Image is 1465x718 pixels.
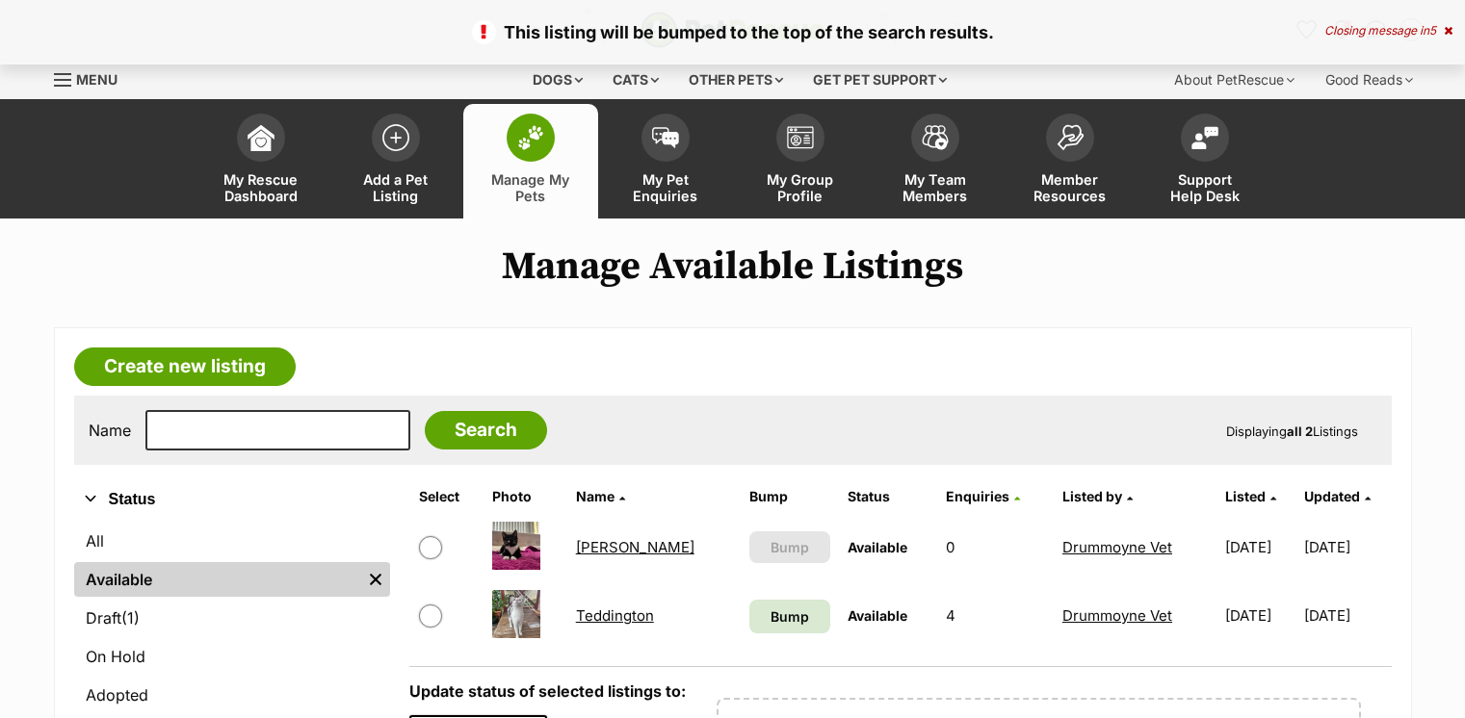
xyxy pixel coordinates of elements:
[1161,61,1308,99] div: About PetRescue
[1225,488,1266,504] span: Listed
[576,488,625,504] a: Name
[361,562,390,597] a: Remove filter
[848,607,907,624] span: Available
[749,600,830,633] a: Bump
[1226,423,1358,439] span: Displaying Listings
[868,104,1003,218] a: My Team Members
[742,481,838,512] th: Bump
[1057,124,1084,150] img: member-resources-icon-8e73f808a243e03378d46382f2149f9095a855e16c252ad45f914b54edf8863c.svg
[218,171,304,204] span: My Rescue Dashboard
[517,125,544,150] img: manage-my-pets-icon-02211641906a0b7f246fdf0571729dbe1e7629f14944591b6c1af311fb30b64b.svg
[922,125,949,150] img: team-members-icon-5396bd8760b3fe7c0b43da4ab00e1e3bb1a5d9ba89233759b79545d2d3fc5d0d.svg
[733,104,868,218] a: My Group Profile
[74,562,361,597] a: Available
[519,61,596,99] div: Dogs
[787,126,814,149] img: group-profile-icon-3fa3cf56718a62981997c0bc7e787c4b2cf8bcc04b72c1350f741eb67cf2f40e.svg
[353,171,439,204] span: Add a Pet Listing
[74,601,390,635] a: Draft
[1312,61,1426,99] div: Good Reads
[1217,582,1302,649] td: [DATE]
[576,606,654,625] a: Teddington
[74,639,390,674] a: On Hold
[248,124,275,151] img: dashboard-icon-eb2f2d2d3e046f16d808141f083e7271f6b2e854fb5c12c21221c1fb7104beca.svg
[1062,538,1172,556] a: Drummoyne Vet
[1027,171,1113,204] span: Member Resources
[946,488,1020,504] a: Enquiries
[1191,126,1218,149] img: help-desk-icon-fdf02630f3aa405de69fd3d07c3f3aa587a6932b1a1747fa1d2bba05be0121f9.svg
[1324,24,1452,38] div: Closing message in
[622,171,709,204] span: My Pet Enquiries
[757,171,844,204] span: My Group Profile
[121,606,140,629] span: (1)
[749,531,830,563] button: Bump
[938,582,1053,649] td: 4
[74,524,390,558] a: All
[1304,488,1371,504] a: Updated
[463,104,598,218] a: Manage My Pets
[799,61,960,99] div: Get pet support
[76,71,118,88] span: Menu
[409,681,686,701] label: Update status of selected listings to:
[771,606,809,627] span: Bump
[1003,104,1138,218] a: Member Resources
[599,61,672,99] div: Cats
[1225,488,1276,504] a: Listed
[1304,488,1360,504] span: Updated
[938,514,1053,580] td: 0
[411,481,483,512] th: Select
[194,104,328,218] a: My Rescue Dashboard
[74,678,390,712] a: Adopted
[848,539,907,555] span: Available
[771,537,809,557] span: Bump
[576,488,615,504] span: Name
[1304,514,1389,580] td: [DATE]
[652,127,679,148] img: pet-enquiries-icon-7e3ad2cf08bfb03b45e93fb7055b45f3efa6380592205ae92323e6603595dc1f.svg
[1062,606,1172,625] a: Drummoyne Vet
[675,61,797,99] div: Other pets
[74,487,390,512] button: Status
[840,481,936,512] th: Status
[425,411,547,449] input: Search
[484,481,566,512] th: Photo
[1062,488,1122,504] span: Listed by
[1162,171,1248,204] span: Support Help Desk
[576,538,694,556] a: [PERSON_NAME]
[598,104,733,218] a: My Pet Enquiries
[892,171,979,204] span: My Team Members
[328,104,463,218] a: Add a Pet Listing
[89,422,131,439] label: Name
[54,61,131,95] a: Menu
[1062,488,1133,504] a: Listed by
[382,124,409,151] img: add-pet-listing-icon-0afa8454b4691262ce3f59096e99ab1cd57d4a30225e0717b998d2c9b9846f56.svg
[19,19,1446,45] p: This listing will be bumped to the top of the search results.
[1429,23,1436,38] span: 5
[1287,423,1313,439] strong: all 2
[74,347,296,386] a: Create new listing
[1217,514,1302,580] td: [DATE]
[487,171,574,204] span: Manage My Pets
[946,488,1009,504] span: translation missing: en.admin.listings.index.attributes.enquiries
[1138,104,1272,218] a: Support Help Desk
[1304,582,1389,649] td: [DATE]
